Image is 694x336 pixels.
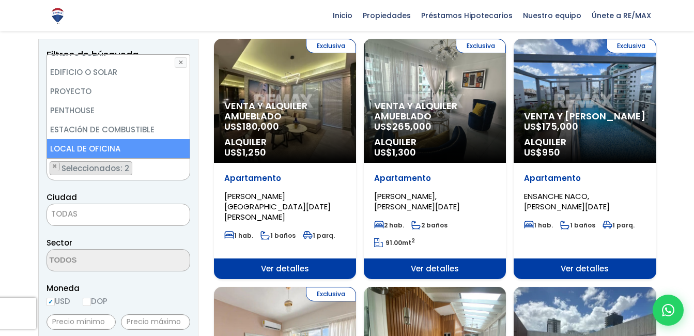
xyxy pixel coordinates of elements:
[52,162,57,171] span: ×
[524,137,645,147] span: Alquiler
[358,8,416,23] span: Propiedades
[50,161,132,175] li: APARTAMENTO
[224,137,346,147] span: Alquiler
[49,7,67,25] img: Logo de REMAX
[47,237,72,248] span: Sector
[179,162,184,171] span: ×
[47,207,190,221] span: TODAS
[603,221,635,230] span: 1 parq.
[328,8,358,23] span: Inicio
[47,101,190,120] li: PENTHOUSE
[224,231,253,240] span: 1 hab.
[224,120,279,133] span: US$
[214,39,356,279] a: Exclusiva Venta y alquiler amueblado US$180,000 Alquiler US$1,250 Apartamento [PERSON_NAME][GEOGR...
[374,173,496,184] p: Apartamento
[374,101,496,121] span: Venta y alquiler amueblado
[47,159,53,181] textarea: Search
[47,282,190,295] span: Moneda
[542,120,578,133] span: 175,000
[242,146,266,159] span: 1,250
[514,258,656,279] span: Ver detalles
[47,204,190,226] span: TODAS
[456,39,506,53] span: Exclusiva
[374,137,496,147] span: Alquiler
[47,139,190,158] li: LOCAL DE OFICINA
[411,237,415,245] sup: 2
[524,146,560,159] span: US$
[47,120,190,139] li: ESTACIóN DE COMBUSTIBLE
[224,173,346,184] p: Apartamento
[524,173,645,184] p: Apartamento
[83,298,91,306] input: DOP
[374,120,431,133] span: US$
[392,120,431,133] span: 265,000
[60,163,132,174] span: Seleccionados: 2
[374,146,416,159] span: US$
[47,250,147,272] textarea: Search
[121,314,190,330] input: Precio máximo
[514,39,656,279] a: Exclusiva Venta y [PERSON_NAME] US$175,000 Alquiler US$950 Apartamento ENSANCHE NACO, [PERSON_NAM...
[224,191,331,222] span: [PERSON_NAME][GEOGRAPHIC_DATA][DATE][PERSON_NAME]
[260,231,296,240] span: 1 baños
[411,221,448,230] span: 2 baños
[364,39,506,279] a: Exclusiva Venta y alquiler amueblado US$265,000 Alquiler US$1,300 Apartamento [PERSON_NAME], [PER...
[560,221,595,230] span: 1 baños
[47,82,190,101] li: PROYECTO
[524,191,610,212] span: ENSANCHE NACO, [PERSON_NAME][DATE]
[47,314,116,330] input: Precio mínimo
[47,298,55,306] input: USD
[175,57,187,68] button: ✕
[303,231,335,240] span: 1 parq.
[606,39,656,53] span: Exclusiva
[374,238,415,247] span: mt
[518,8,587,23] span: Nuestro equipo
[392,146,416,159] span: 1,300
[47,63,190,82] li: EDIFICIO O SOLAR
[47,50,190,60] h2: Filtros de búsqueda
[416,8,518,23] span: Préstamos Hipotecarios
[385,238,402,247] span: 91.00
[47,192,77,203] span: Ciudad
[50,162,60,171] button: Remove item
[306,39,356,53] span: Exclusiva
[524,221,553,230] span: 1 hab.
[374,221,404,230] span: 2 hab.
[224,101,346,121] span: Venta y alquiler amueblado
[374,191,460,212] span: [PERSON_NAME], [PERSON_NAME][DATE]
[83,295,107,308] label: DOP
[306,287,356,301] span: Exclusiva
[524,111,645,121] span: Venta y [PERSON_NAME]
[542,146,560,159] span: 950
[47,295,70,308] label: USD
[587,8,656,23] span: Únete a RE/MAX
[242,120,279,133] span: 180,000
[364,258,506,279] span: Ver detalles
[214,258,356,279] span: Ver detalles
[524,120,578,133] span: US$
[224,146,266,159] span: US$
[178,161,184,172] button: Remove all items
[51,208,78,219] span: TODAS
